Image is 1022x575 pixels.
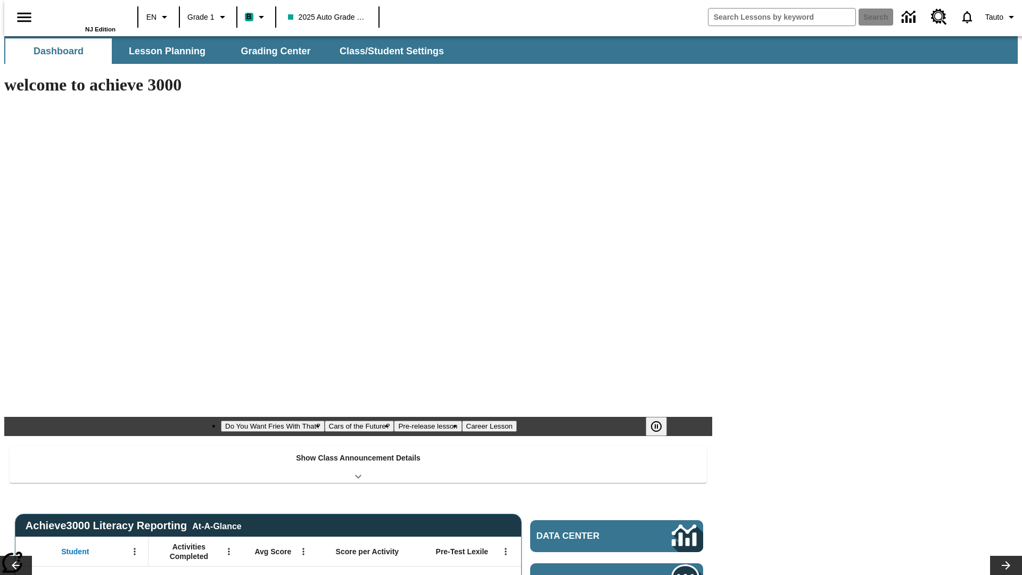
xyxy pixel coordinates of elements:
[953,3,981,31] a: Notifications
[154,542,224,561] span: Activities Completed
[462,421,517,432] button: Slide 4 Career Lesson
[246,10,252,23] span: B
[221,544,237,560] button: Open Menu
[4,75,712,95] h1: welcome to achieve 3000
[646,417,667,436] button: Pause
[192,520,241,531] div: At-A-Glance
[46,5,116,26] a: Home
[142,7,176,27] button: Language: EN, Select a language
[129,45,205,57] span: Lesson Planning
[708,9,855,26] input: search field
[114,38,220,64] button: Lesson Planning
[241,45,310,57] span: Grading Center
[340,45,444,57] span: Class/Student Settings
[288,12,367,23] span: 2025 Auto Grade 1 A
[4,38,454,64] div: SubNavbar
[296,453,421,464] p: Show Class Announcement Details
[895,3,925,32] a: Data Center
[9,2,40,33] button: Open side menu
[183,7,233,27] button: Grade: Grade 1, Select a grade
[187,12,215,23] span: Grade 1
[26,520,242,532] span: Achieve3000 Literacy Reporting
[394,421,461,432] button: Slide 3 Pre-release lesson
[221,421,325,432] button: Slide 1 Do You Want Fries With That?
[254,547,291,556] span: Avg Score
[925,3,953,31] a: Resource Center, Will open in new tab
[241,7,272,27] button: Boost Class color is teal. Change class color
[990,556,1022,575] button: Lesson carousel, Next
[498,544,514,560] button: Open Menu
[146,12,156,23] span: EN
[295,544,311,560] button: Open Menu
[85,26,116,32] span: NJ Edition
[981,7,1022,27] button: Profile/Settings
[336,547,399,556] span: Score per Activity
[10,446,707,483] div: Show Class Announcement Details
[46,4,116,32] div: Home
[331,38,452,64] button: Class/Student Settings
[127,544,143,560] button: Open Menu
[34,45,84,57] span: Dashboard
[436,547,489,556] span: Pre-Test Lexile
[4,36,1018,64] div: SubNavbar
[61,547,89,556] span: Student
[985,12,1003,23] span: Tauto
[5,38,112,64] button: Dashboard
[222,38,329,64] button: Grading Center
[646,417,678,436] div: Pause
[537,531,636,541] span: Data Center
[325,421,394,432] button: Slide 2 Cars of the Future?
[530,520,703,552] a: Data Center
